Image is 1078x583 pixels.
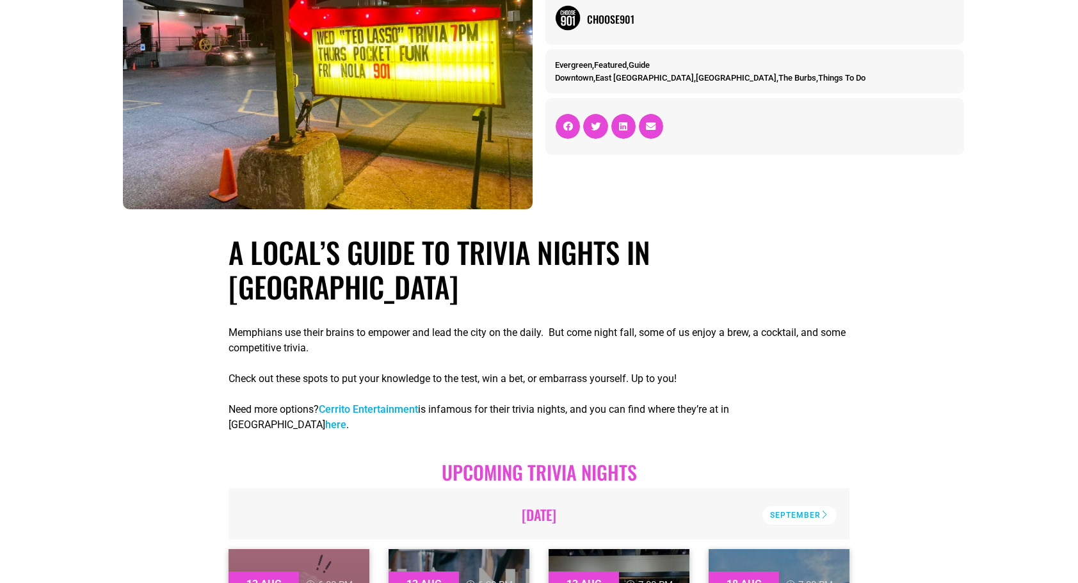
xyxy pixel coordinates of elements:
span: , , , , [555,73,865,83]
p: Memphians use their brains to empower and lead the city on the daily. But come night fall, some o... [229,325,849,356]
div: Share on twitter [583,114,607,138]
a: Choose901 [587,12,954,27]
a: Featured [594,60,627,70]
img: Picture of Choose901 [555,5,581,31]
a: The Burbs [778,73,816,83]
h2: Upcoming Trivia Nights [229,461,849,484]
a: East [GEOGRAPHIC_DATA] [595,73,694,83]
a: [GEOGRAPHIC_DATA] [696,73,776,83]
div: Share on email [639,114,663,138]
a: Evergreen [555,60,592,70]
p: Need more options? is infamous for their trivia nights, and you can find where they’re at in [GEO... [229,402,849,433]
p: Check out these spots to put your knowledge to the test, win a bet, or embarrass yourself. Up to ... [229,371,849,387]
a: Cerrito Entertainment [319,403,418,415]
a: Things To Do [818,73,865,83]
h1: A Local’s Guide to Trivia Nights in [GEOGRAPHIC_DATA] [229,235,849,304]
span: , , [555,60,650,70]
a: Downtown [555,73,593,83]
a: Guide [629,60,650,70]
h2: [DATE] [246,506,832,523]
div: Share on facebook [556,114,580,138]
a: here [325,419,346,431]
div: Share on linkedin [611,114,636,138]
